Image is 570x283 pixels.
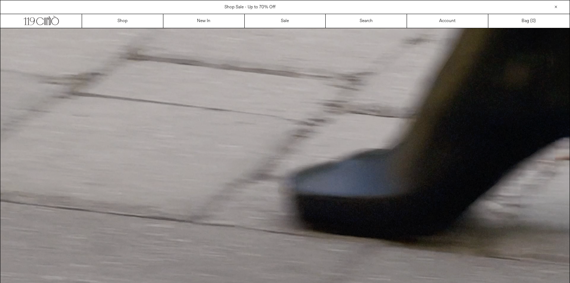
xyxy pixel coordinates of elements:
[163,14,245,28] a: New In
[407,14,488,28] a: Account
[532,18,534,24] span: 0
[326,14,407,28] a: Search
[224,4,275,10] a: Shop Sale - Up to 70% Off
[82,14,163,28] a: Shop
[532,18,536,24] span: )
[245,14,326,28] a: Sale
[488,14,570,28] a: Bag ()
